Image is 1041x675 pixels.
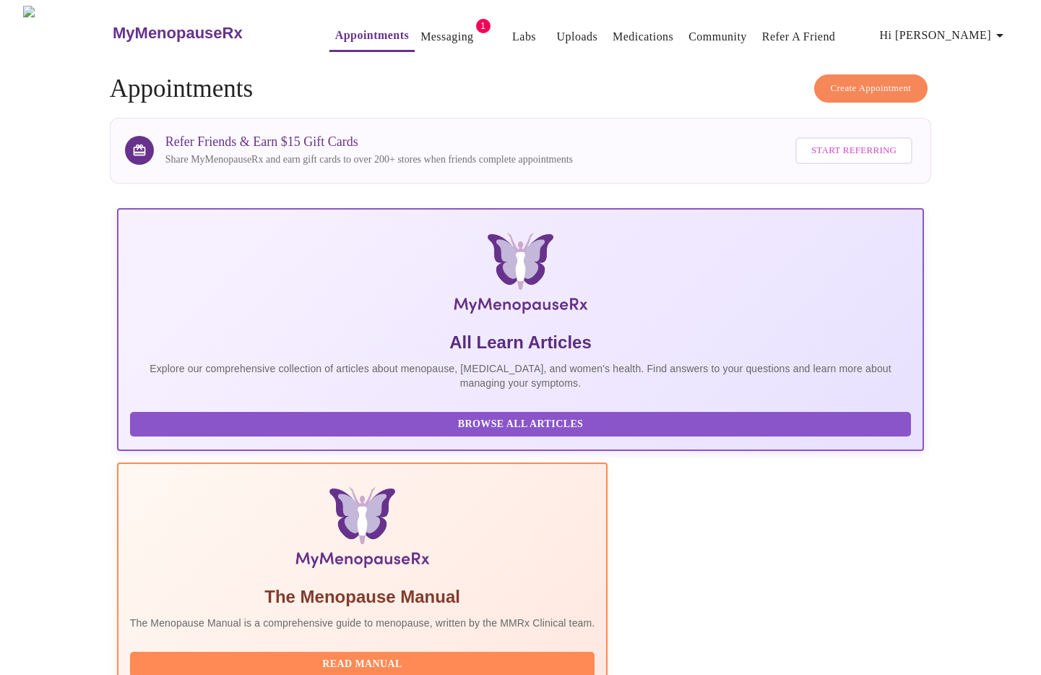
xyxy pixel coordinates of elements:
[874,21,1014,50] button: Hi [PERSON_NAME]
[329,21,415,52] button: Appointments
[144,655,581,674] span: Read Manual
[613,27,673,47] a: Medications
[814,74,928,103] button: Create Appointment
[113,24,243,43] h3: MyMenopauseRx
[476,19,491,33] span: 1
[110,74,932,103] h4: Appointments
[130,412,912,437] button: Browse All Articles
[420,27,473,47] a: Messaging
[130,657,599,669] a: Read Manual
[501,22,548,51] button: Labs
[130,585,595,609] h5: The Menopause Manual
[880,25,1008,46] span: Hi [PERSON_NAME]
[557,27,598,47] a: Uploads
[756,22,842,51] button: Refer a Friend
[551,22,604,51] button: Uploads
[130,417,915,429] a: Browse All Articles
[415,22,479,51] button: Messaging
[204,487,521,574] img: Menopause Manual
[144,416,897,434] span: Browse All Articles
[130,616,595,630] p: The Menopause Manual is a comprehensive guide to menopause, written by the MMRx Clinical team.
[762,27,836,47] a: Refer a Friend
[795,137,912,164] button: Start Referring
[111,8,301,59] a: MyMenopauseRx
[130,331,912,354] h5: All Learn Articles
[165,152,573,167] p: Share MyMenopauseRx and earn gift cards to over 200+ stores when friends complete appointments
[688,27,747,47] a: Community
[811,142,897,159] span: Start Referring
[792,130,916,171] a: Start Referring
[335,25,409,46] a: Appointments
[512,27,536,47] a: Labs
[165,134,573,150] h3: Refer Friends & Earn $15 Gift Cards
[130,361,912,390] p: Explore our comprehensive collection of articles about menopause, [MEDICAL_DATA], and women's hea...
[607,22,679,51] button: Medications
[251,233,790,319] img: MyMenopauseRx Logo
[683,22,753,51] button: Community
[831,80,912,97] span: Create Appointment
[23,6,111,60] img: MyMenopauseRx Logo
